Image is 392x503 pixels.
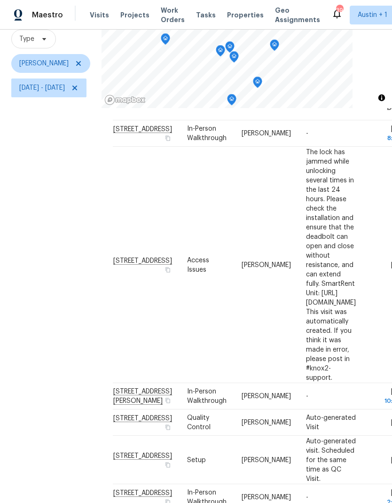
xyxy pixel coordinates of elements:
[104,94,146,105] a: Mapbox homepage
[164,460,172,469] button: Copy Address
[164,396,172,405] button: Copy Address
[242,494,291,501] span: [PERSON_NAME]
[187,388,227,404] span: In-Person Walkthrough
[196,12,216,18] span: Tasks
[242,456,291,463] span: [PERSON_NAME]
[225,41,235,56] div: Map marker
[227,10,264,20] span: Properties
[270,39,279,54] div: Map marker
[306,130,308,137] span: -
[253,77,262,91] div: Map marker
[306,393,308,400] span: -
[161,33,170,48] div: Map marker
[32,10,63,20] span: Maestro
[164,134,172,142] button: Copy Address
[306,438,356,482] span: Auto-generated visit. Scheduled for the same time as QC Visit.
[187,126,227,141] span: In-Person Walkthrough
[161,6,185,24] span: Work Orders
[275,6,320,24] span: Geo Assignments
[358,10,387,20] span: Austin + 1
[19,59,69,68] span: [PERSON_NAME]
[90,10,109,20] span: Visits
[242,130,291,137] span: [PERSON_NAME]
[164,265,172,274] button: Copy Address
[306,494,308,501] span: -
[120,10,149,20] span: Projects
[227,94,236,109] div: Map marker
[242,261,291,268] span: [PERSON_NAME]
[187,257,209,273] span: Access Issues
[229,51,239,66] div: Map marker
[306,149,356,381] span: The lock has jammed while unlocking several times in the last 24 hours. Please check the installa...
[19,34,34,44] span: Type
[379,93,384,103] span: Toggle attribution
[306,415,356,431] span: Auto-generated Visit
[242,393,291,400] span: [PERSON_NAME]
[187,456,206,463] span: Setup
[216,45,225,60] div: Map marker
[376,92,387,103] button: Toggle attribution
[164,423,172,432] button: Copy Address
[242,419,291,426] span: [PERSON_NAME]
[336,6,343,15] div: 39
[19,83,65,93] span: [DATE] - [DATE]
[187,415,211,431] span: Quality Control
